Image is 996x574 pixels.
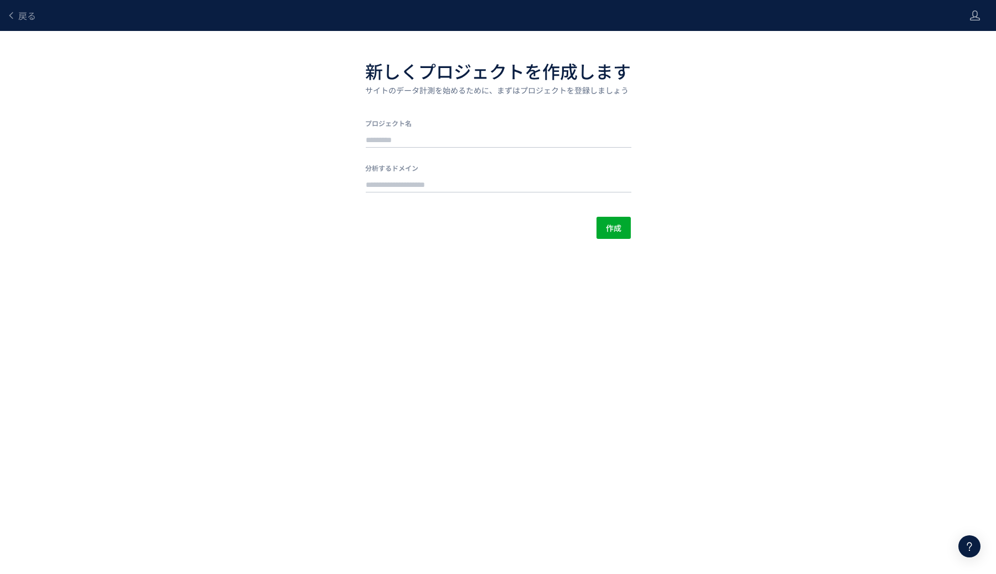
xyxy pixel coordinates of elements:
[606,217,621,239] span: 作成
[365,84,631,96] p: サイトのデータ計測を始めるために、まずはプロジェクトを登録しましょう
[596,217,631,239] button: 作成
[365,118,631,128] label: プロジェクト名
[18,9,36,22] span: 戻る
[365,58,631,84] h1: 新しくプロジェクトを作成します
[365,163,631,173] label: 分析するドメイン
